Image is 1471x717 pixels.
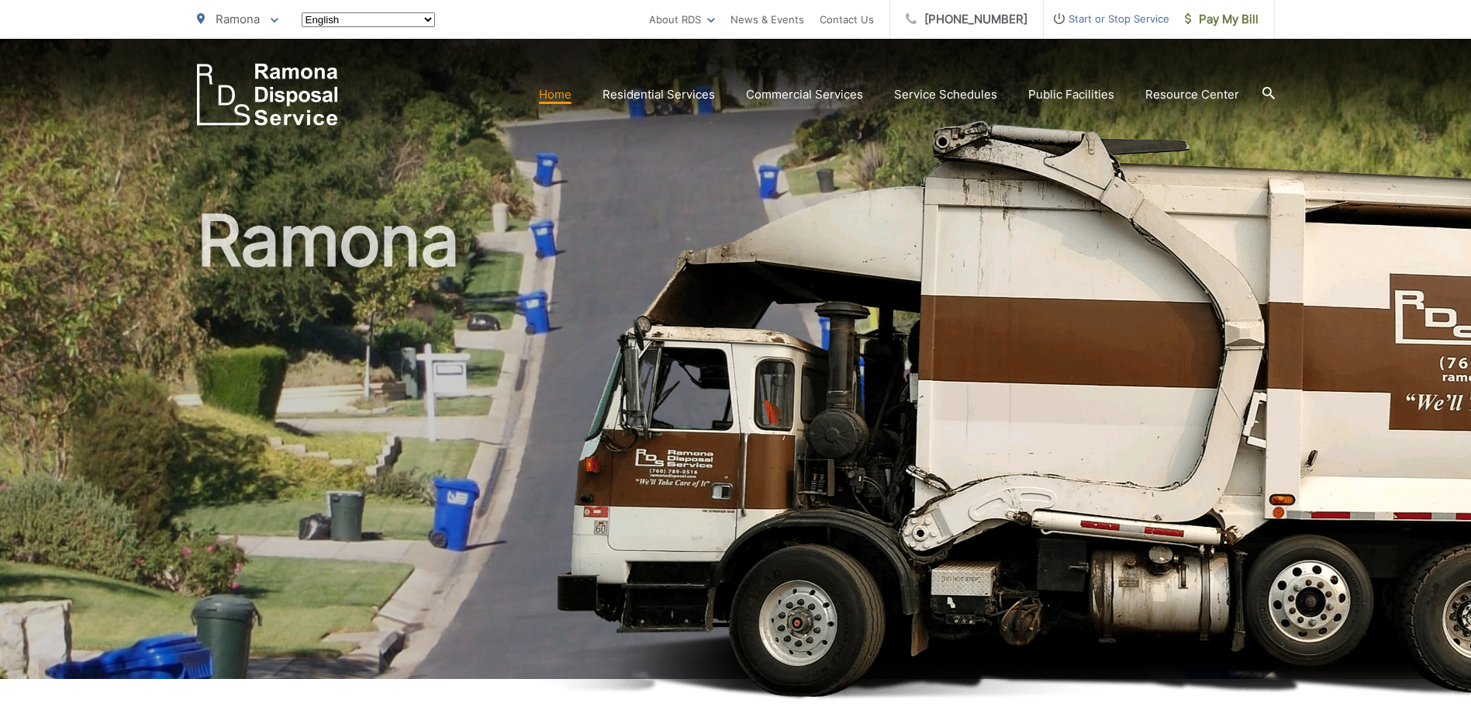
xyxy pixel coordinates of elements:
a: Service Schedules [894,85,997,104]
a: Residential Services [603,85,715,104]
span: Pay My Bill [1185,10,1259,29]
a: Resource Center [1145,85,1239,104]
h1: Ramona [197,202,1275,693]
select: Select a language [302,12,435,27]
a: Public Facilities [1028,85,1114,104]
a: About RDS [649,10,715,29]
a: News & Events [730,10,804,29]
span: Ramona [216,12,260,26]
a: Home [539,85,571,104]
a: Commercial Services [746,85,863,104]
a: EDCD logo. Return to the homepage. [197,64,338,126]
a: Contact Us [820,10,874,29]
